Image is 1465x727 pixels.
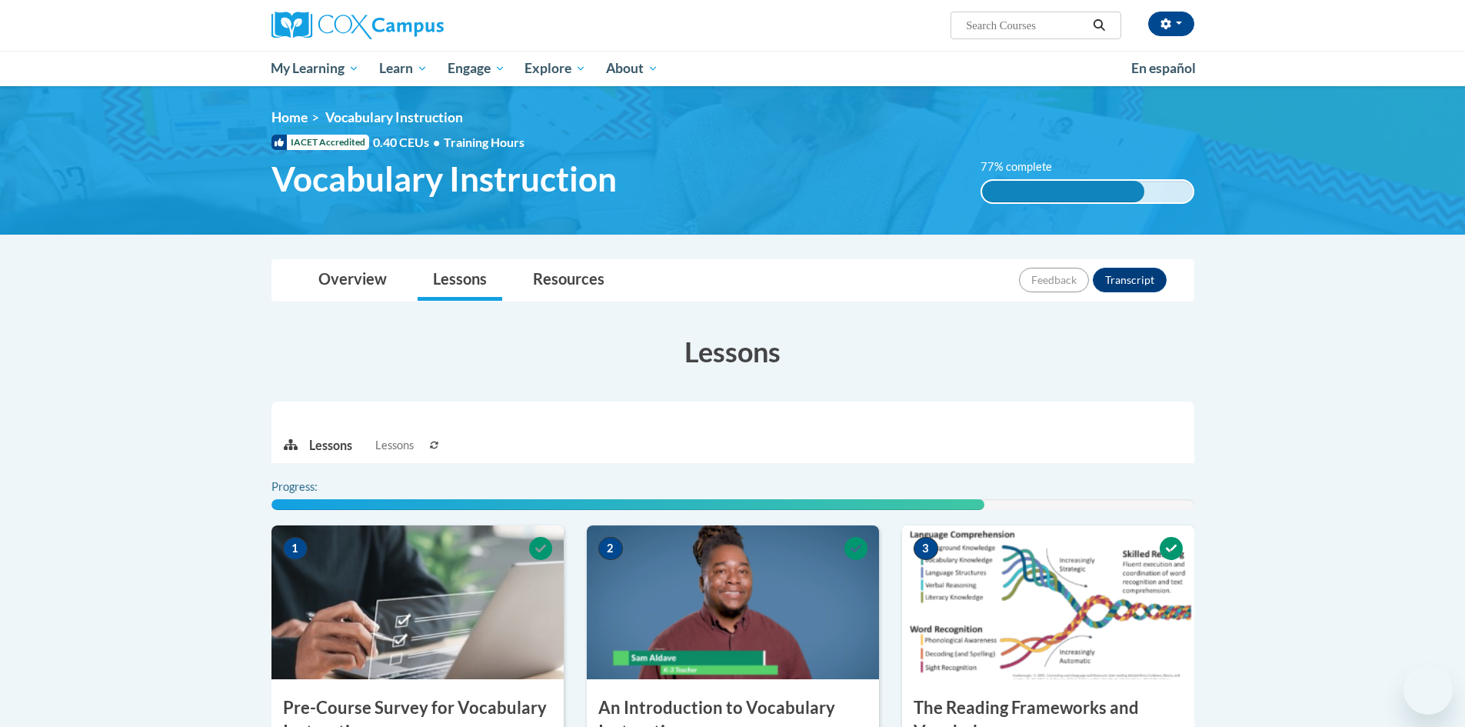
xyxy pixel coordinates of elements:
[283,537,308,560] span: 1
[261,51,370,86] a: My Learning
[982,181,1144,202] div: 77% complete
[598,537,623,560] span: 2
[587,525,879,679] img: Course Image
[271,525,564,679] img: Course Image
[1087,16,1110,35] button: Search
[981,158,1069,175] label: 77% complete
[514,51,596,86] a: Explore
[271,135,369,150] span: IACET Accredited
[373,134,444,151] span: 0.40 CEUs
[325,109,463,125] span: Vocabulary Instruction
[902,525,1194,679] img: Course Image
[1093,268,1167,292] button: Transcript
[271,158,617,199] span: Vocabulary Instruction
[1148,12,1194,36] button: Account Settings
[271,332,1194,371] h3: Lessons
[518,260,620,301] a: Resources
[606,59,658,78] span: About
[596,51,668,86] a: About
[379,59,428,78] span: Learn
[271,12,444,39] img: Cox Campus
[375,437,414,454] span: Lessons
[309,437,352,454] p: Lessons
[1019,268,1089,292] button: Feedback
[271,479,360,495] label: Progress:
[964,16,1087,35] input: Search Courses
[1121,52,1206,85] a: En español
[271,12,564,39] a: Cox Campus
[524,59,586,78] span: Explore
[1403,665,1453,715] iframe: Button to launch messaging window
[438,51,515,86] a: Engage
[914,537,938,560] span: 3
[369,51,438,86] a: Learn
[271,109,308,125] a: Home
[418,260,502,301] a: Lessons
[271,59,359,78] span: My Learning
[248,51,1217,86] div: Main menu
[444,135,524,149] span: Training Hours
[433,135,440,149] span: •
[448,59,505,78] span: Engage
[303,260,402,301] a: Overview
[1131,60,1196,76] span: En español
